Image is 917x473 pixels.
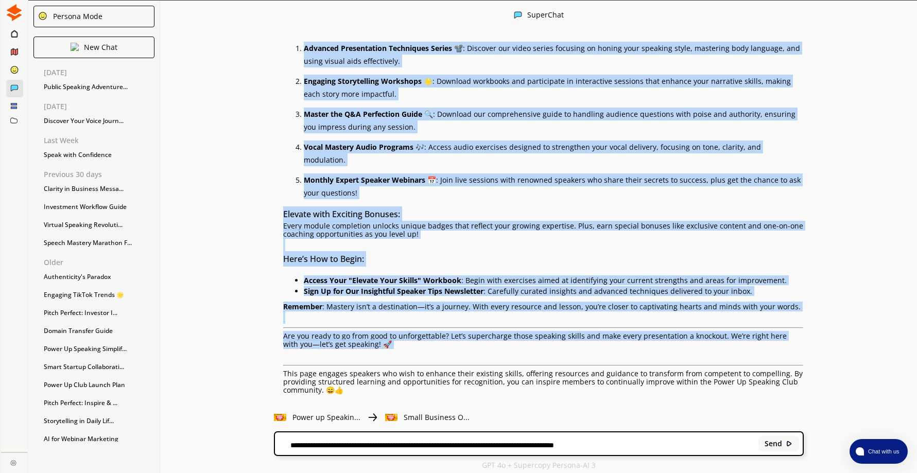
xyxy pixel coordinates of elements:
h3: Elevate with Exciting Bonuses: [283,206,803,222]
h3: Here’s How to Begin: [283,251,803,267]
strong: Sign Up for Our Insightful Speaker Tips Newsletter [304,286,483,296]
img: Close [6,4,23,21]
p: : Mastery isn’t a destination—it’s a journey. With every resource and lesson, you’re closer to ca... [283,303,803,311]
p: Previous 30 days [44,170,160,179]
div: Persona Mode [49,12,102,21]
div: Discover Your Voice Journ... [39,113,160,129]
img: Close [367,411,379,424]
li: : Access audio exercises designed to strengthen your vocal delivery, focusing on tone, clarity, a... [304,141,803,166]
p: Older [44,258,160,267]
p: [DATE] [44,68,160,77]
li: : Join live sessions with renowned speakers who share their secrets to success, plus get the chan... [304,173,803,199]
div: Pitch Perfect: Inspire & ... [39,395,160,411]
div: Power Up Speaking Simplif... [39,341,160,357]
div: Smart Startup Collaborati... [39,359,160,375]
p: Every module completion unlocks unique badges that reflect your growing expertise. Plus, earn spe... [283,222,803,238]
div: Virtual Speaking Revoluti... [39,217,160,233]
strong: Monthly Expert Speaker Webinars 📅 [304,175,436,185]
p: This page engages speakers who wish to enhance their existing skills, offering resources and guid... [283,370,803,394]
p: Small Business O... [404,413,470,422]
p: Are you ready to go from good to unforgettable? Let’s supercharge those speaking skills and make ... [283,332,803,348]
div: Speak with Confidence [39,147,160,163]
img: Close [10,460,16,466]
li: : Download workbooks and participate in interactive sessions that enhance your narrative skills, ... [304,75,803,100]
strong: Vocal Mastery Audio Programs 🎶 [304,142,424,152]
div: AI for Webinar Marketing [39,431,160,447]
div: Pitch Perfect: Investor I... [39,305,160,321]
div: Power Up Club Launch Plan [39,377,160,393]
div: Authenticity's Paradox [39,269,160,285]
div: Clarity in Business Messa... [39,181,160,197]
button: atlas-launcher [850,439,908,464]
div: Domain Transfer Guide [39,323,160,339]
strong: Access Your "Elevate Your Skills" Workbook [304,275,461,285]
p: [DATE] [44,102,160,111]
strong: Remember [283,302,322,311]
strong: Advanced Presentation Techniques Series 📽️ [304,43,463,53]
img: Close [786,440,793,447]
div: Speech Mastery Marathon F... [39,235,160,251]
div: Storytelling in Daily Lif... [39,413,160,429]
p: Last Week [44,136,160,145]
span: Chat with us [864,447,902,456]
b: Send [765,440,782,448]
div: SuperChat [527,11,564,21]
div: Investment Workflow Guide [39,199,160,215]
img: Close [385,411,397,424]
img: Close [71,43,79,51]
div: Public Speaking Adventure... [39,79,160,95]
li: : Download our comprehensive guide to handling audience questions with poise and authority, ensur... [304,108,803,133]
strong: Engaging Storytelling Workshops 🌟 [304,76,432,86]
p: New Chat [84,43,117,51]
div: Engaging TikTok Trends 🌟 [39,287,160,303]
img: Close [514,11,522,19]
img: Close [274,411,286,424]
p: : Carefully curated insights and advanced techniques delivered to your inbox. [304,287,803,295]
img: Close [38,11,47,21]
p: GPT 4o + Supercopy Persona-AI 3 [482,461,596,469]
p: : Begin with exercises aimed at identifying your current strengths and areas for improvement. [304,276,803,285]
a: Close [1,452,27,470]
strong: Master the Q&A Perfection Guide 🔍 [304,109,433,119]
li: : Discover our video series focusing on honing your speaking style, mastering body language, and ... [304,42,803,67]
p: Power up Speakin... [292,413,360,422]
